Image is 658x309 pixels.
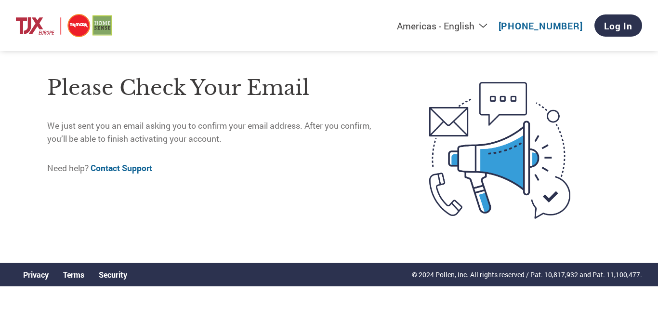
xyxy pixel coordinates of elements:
[594,14,642,37] a: Log In
[47,72,389,104] h1: Please check your email
[16,13,112,39] img: TJX Europe
[63,269,84,280] a: Terms
[91,162,152,174] a: Contact Support
[389,65,611,236] img: open-email
[499,20,583,32] a: [PHONE_NUMBER]
[23,269,49,280] a: Privacy
[47,120,389,145] p: We just sent you an email asking you to confirm your email address. After you confirm, you’ll be ...
[99,269,127,280] a: Security
[412,269,642,280] p: © 2024 Pollen, Inc. All rights reserved / Pat. 10,817,932 and Pat. 11,100,477.
[47,162,389,175] p: Need help?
